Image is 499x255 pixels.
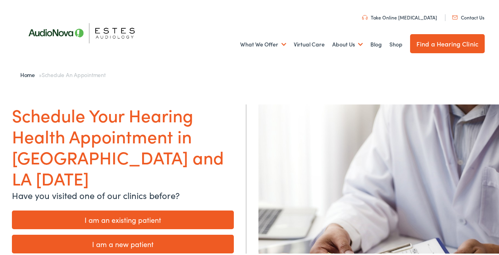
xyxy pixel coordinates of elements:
[12,103,234,187] h1: Schedule Your Hearing Health Appointment in [GEOGRAPHIC_DATA] and LA [DATE]
[362,14,368,18] img: utility icon
[452,14,458,18] img: utility icon
[410,33,485,52] a: Find a Hearing Clinic
[294,28,325,58] a: Virtual Care
[12,209,234,228] a: I am an existing patient
[332,28,363,58] a: About Us
[12,187,234,200] p: Have you visited one of our clinics before?
[20,69,106,77] span: »
[452,12,484,19] a: Contact Us
[12,233,234,252] a: I am a new patient
[42,69,106,77] span: Schedule an Appointment
[362,12,437,19] a: Take Online [MEDICAL_DATA]
[240,28,286,58] a: What We Offer
[389,28,403,58] a: Shop
[370,28,382,58] a: Blog
[20,69,39,77] a: Home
